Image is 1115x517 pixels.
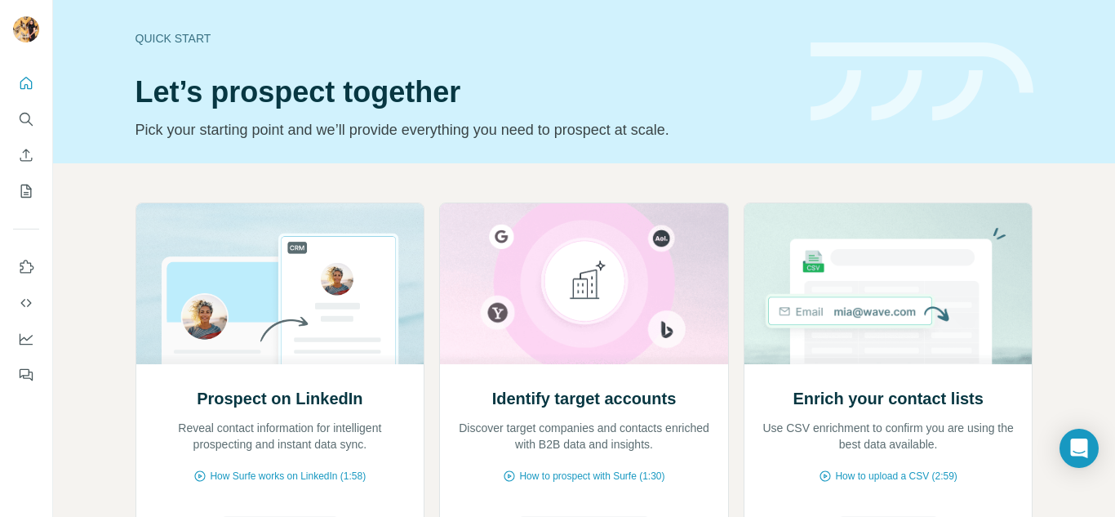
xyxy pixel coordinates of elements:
img: Avatar [13,16,39,42]
img: Prospect on LinkedIn [135,203,425,364]
button: Enrich CSV [13,140,39,170]
h2: Prospect on LinkedIn [197,387,362,410]
span: How to upload a CSV (2:59) [835,469,957,484]
p: Use CSV enrichment to confirm you are using the best data available. [761,420,1016,452]
h1: Let’s prospect together [135,76,791,109]
button: Search [13,105,39,134]
button: My lists [13,176,39,206]
button: Use Surfe on LinkedIn [13,252,39,282]
p: Pick your starting point and we’ll provide everything you need to prospect at scale. [135,118,791,141]
img: Enrich your contact lists [744,203,1033,364]
button: Use Surfe API [13,288,39,318]
button: Feedback [13,360,39,390]
img: banner [811,42,1033,122]
span: How to prospect with Surfe (1:30) [519,469,664,484]
div: Quick start [135,30,791,47]
h2: Enrich your contact lists [793,387,983,410]
div: Open Intercom Messenger [1059,429,1099,468]
button: Dashboard [13,324,39,354]
p: Discover target companies and contacts enriched with B2B data and insights. [456,420,712,452]
img: Identify target accounts [439,203,729,364]
h2: Identify target accounts [492,387,677,410]
p: Reveal contact information for intelligent prospecting and instant data sync. [153,420,408,452]
span: How Surfe works on LinkedIn (1:58) [210,469,366,484]
button: Quick start [13,69,39,98]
